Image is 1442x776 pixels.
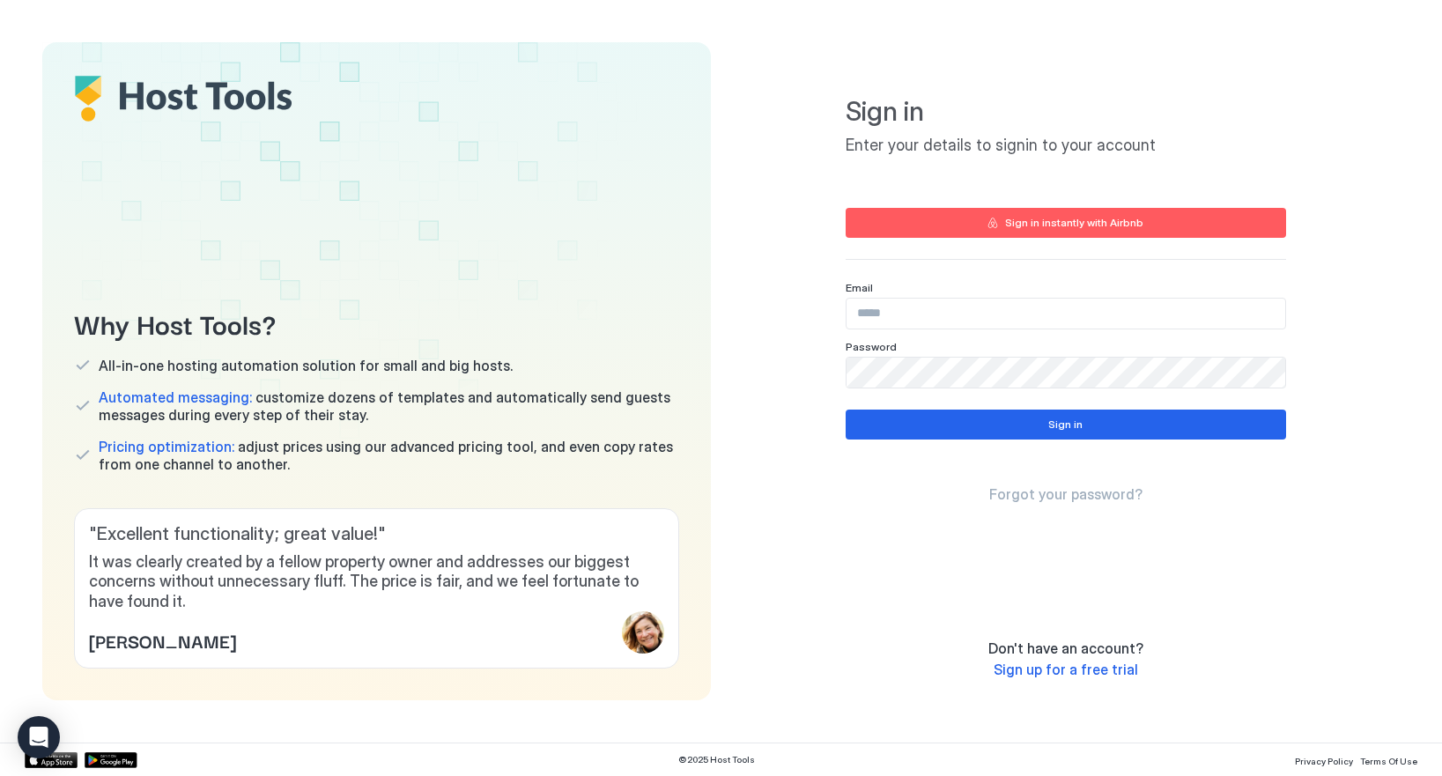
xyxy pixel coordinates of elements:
span: adjust prices using our advanced pricing tool, and even copy rates from one channel to another. [99,438,679,473]
span: " Excellent functionality; great value! " [89,523,664,545]
span: Why Host Tools? [74,303,679,343]
div: profile [622,611,664,654]
a: App Store [25,752,78,768]
span: Don't have an account? [988,639,1143,657]
span: Password [846,340,897,353]
span: Pricing optimization: [99,438,234,455]
span: Forgot your password? [989,485,1143,503]
span: customize dozens of templates and automatically send guests messages during every step of their s... [99,388,679,424]
span: Terms Of Use [1360,756,1417,766]
input: Input Field [847,358,1285,388]
span: [PERSON_NAME] [89,627,236,654]
div: Sign in instantly with Airbnb [1005,215,1143,231]
button: Sign in [846,410,1286,440]
span: Sign in [846,95,1286,129]
span: All-in-one hosting automation solution for small and big hosts. [99,357,513,374]
a: Privacy Policy [1295,750,1353,769]
a: Forgot your password? [989,485,1143,504]
input: Input Field [847,299,1285,329]
span: Privacy Policy [1295,756,1353,766]
a: Terms Of Use [1360,750,1417,769]
span: It was clearly created by a fellow property owner and addresses our biggest concerns without unne... [89,552,664,612]
span: Automated messaging: [99,388,252,406]
div: Sign in [1048,417,1083,432]
a: Sign up for a free trial [994,661,1138,679]
span: Sign up for a free trial [994,661,1138,678]
span: © 2025 Host Tools [678,754,755,765]
button: Sign in instantly with Airbnb [846,208,1286,238]
div: Open Intercom Messenger [18,716,60,758]
span: Enter your details to signin to your account [846,136,1286,156]
a: Google Play Store [85,752,137,768]
span: Email [846,281,873,294]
